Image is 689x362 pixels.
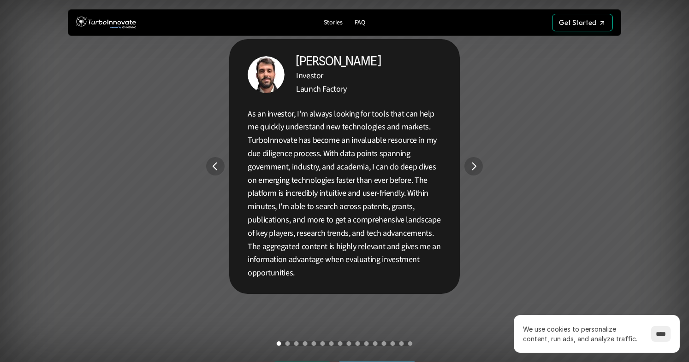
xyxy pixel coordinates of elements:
[76,14,136,31] img: TurboInnovate Logo
[324,19,343,27] p: Stories
[559,18,596,27] p: Get Started
[320,17,346,29] a: Stories
[523,324,642,344] p: We use cookies to personalize content, run ads, and analyze traffic.
[355,19,365,27] p: FAQ
[351,17,369,29] a: FAQ
[552,14,613,31] a: Get Started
